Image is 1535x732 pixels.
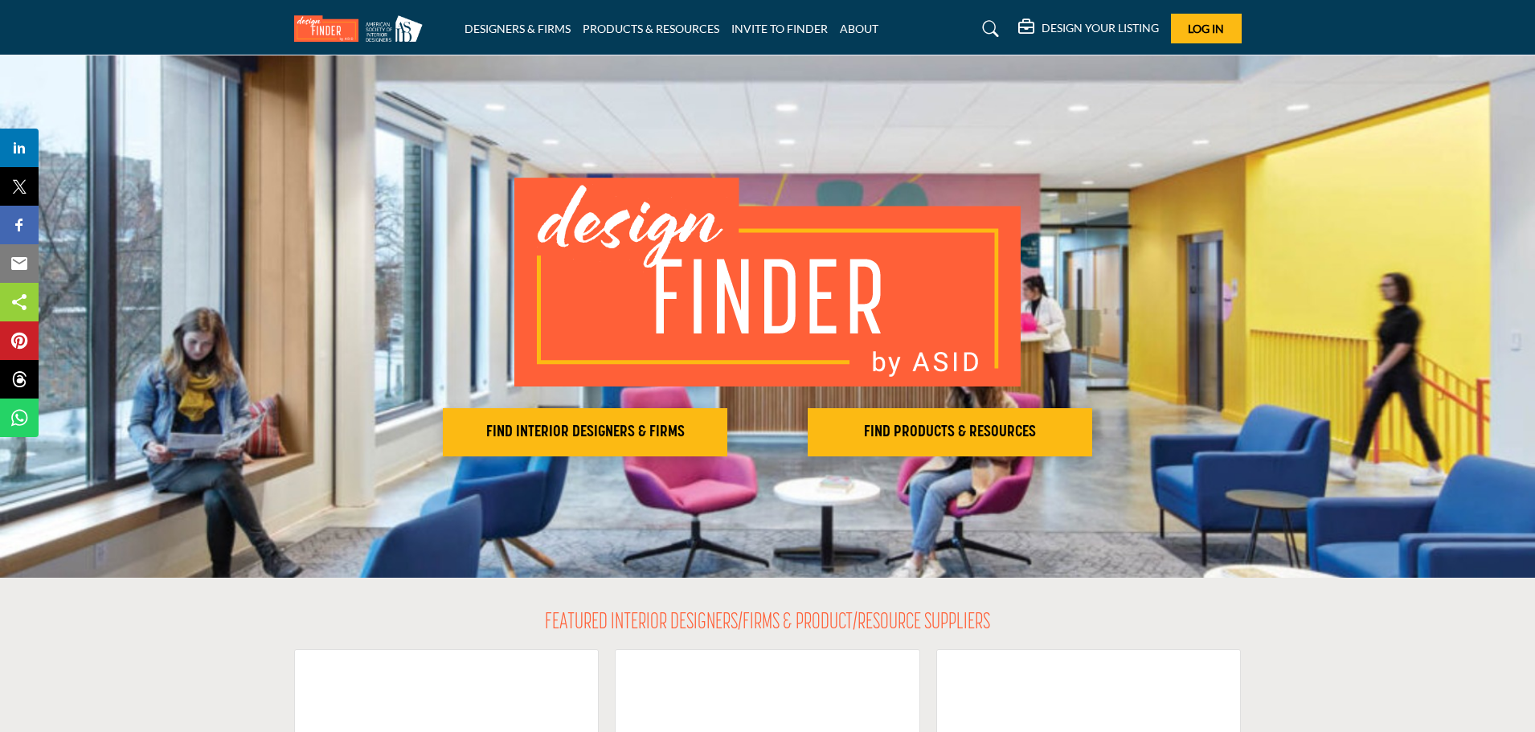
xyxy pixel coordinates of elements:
[448,423,722,442] h2: FIND INTERIOR DESIGNERS & FIRMS
[583,22,719,35] a: PRODUCTS & RESOURCES
[808,408,1092,456] button: FIND PRODUCTS & RESOURCES
[731,22,828,35] a: INVITE TO FINDER
[967,16,1009,42] a: Search
[294,15,431,42] img: Site Logo
[1188,22,1224,35] span: Log In
[443,408,727,456] button: FIND INTERIOR DESIGNERS & FIRMS
[1171,14,1242,43] button: Log In
[1018,19,1159,39] div: DESIGN YOUR LISTING
[465,22,571,35] a: DESIGNERS & FIRMS
[813,423,1087,442] h2: FIND PRODUCTS & RESOURCES
[840,22,878,35] a: ABOUT
[1042,21,1159,35] h5: DESIGN YOUR LISTING
[545,610,990,637] h2: FEATURED INTERIOR DESIGNERS/FIRMS & PRODUCT/RESOURCE SUPPLIERS
[514,178,1021,386] img: image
